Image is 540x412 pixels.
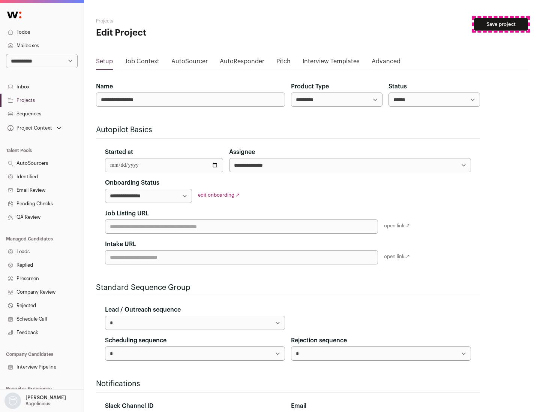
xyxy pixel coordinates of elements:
[291,82,329,91] label: Product Type
[291,402,471,411] div: Email
[105,148,133,157] label: Started at
[25,395,66,401] p: [PERSON_NAME]
[96,379,480,389] h2: Notifications
[229,148,255,157] label: Assignee
[105,305,181,314] label: Lead / Outreach sequence
[6,125,52,131] div: Project Context
[6,123,63,133] button: Open dropdown
[96,82,113,91] label: Name
[3,7,25,22] img: Wellfound
[3,393,67,409] button: Open dropdown
[105,178,159,187] label: Onboarding Status
[96,18,240,24] h2: Projects
[388,82,407,91] label: Status
[96,282,480,293] h2: Standard Sequence Group
[105,402,153,411] label: Slack Channel ID
[96,27,240,39] h1: Edit Project
[276,57,291,69] a: Pitch
[291,336,347,345] label: Rejection sequence
[25,401,50,407] p: Bagelicious
[105,209,149,218] label: Job Listing URL
[105,336,166,345] label: Scheduling sequence
[474,18,528,31] button: Save project
[4,393,21,409] img: nopic.png
[220,57,264,69] a: AutoResponder
[105,240,136,249] label: Intake URL
[372,57,400,69] a: Advanced
[198,193,240,197] a: edit onboarding ↗
[96,125,480,135] h2: Autopilot Basics
[303,57,360,69] a: Interview Templates
[96,57,113,69] a: Setup
[125,57,159,69] a: Job Context
[171,57,208,69] a: AutoSourcer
